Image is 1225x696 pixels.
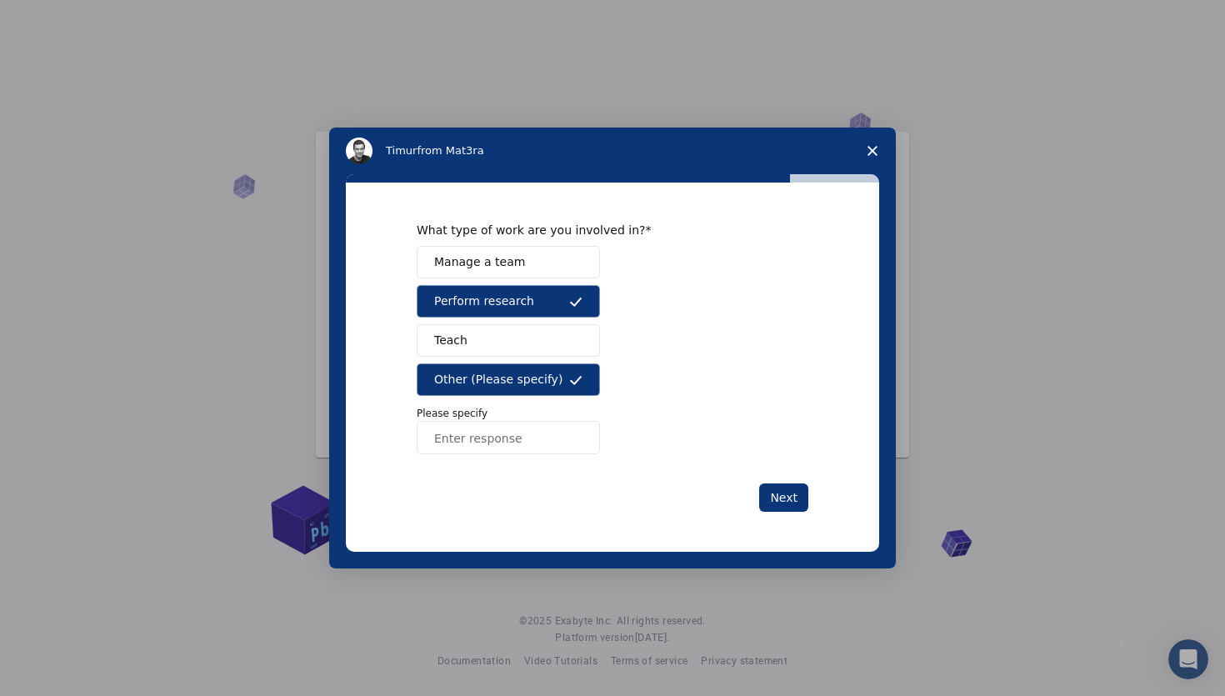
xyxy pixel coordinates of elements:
[417,421,600,454] input: Enter response
[386,144,417,157] span: Timur
[849,128,896,174] span: Close survey
[346,138,372,164] img: Profile image for Timur
[35,12,95,27] span: Support
[759,483,808,512] button: Next
[434,253,525,271] span: Manage a team
[434,293,534,310] span: Perform research
[417,406,808,421] p: Please specify
[417,144,483,157] span: from Mat3ra
[434,371,562,388] span: Other (Please specify)
[434,332,467,349] span: Teach
[417,324,600,357] button: Teach
[417,246,600,278] button: Manage a team
[417,285,600,318] button: Perform research
[417,223,783,238] div: What type of work are you involved in?
[417,363,600,396] button: Other (Please specify)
